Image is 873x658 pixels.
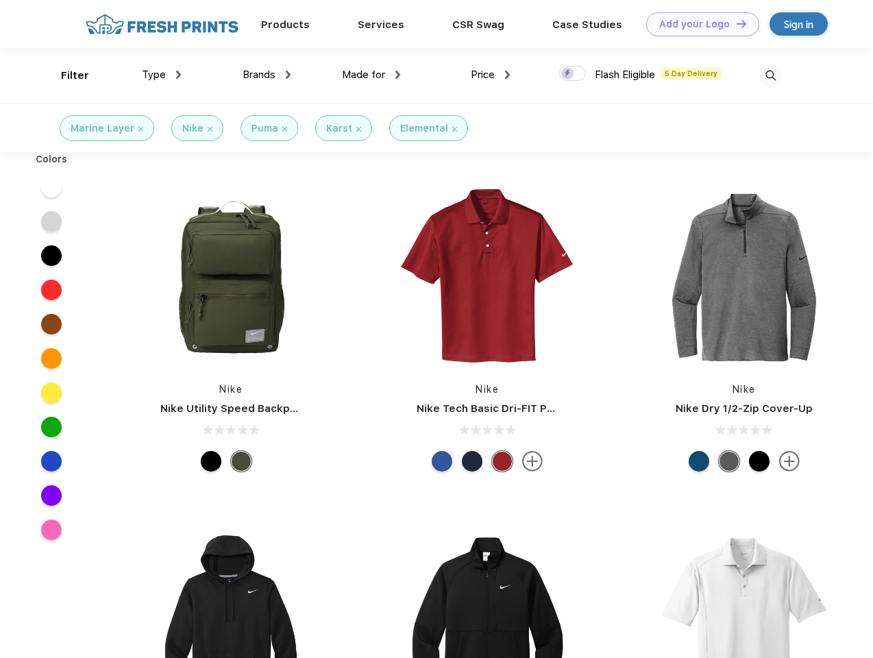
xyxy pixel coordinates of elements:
[492,451,513,472] div: Pro Red
[140,186,322,369] img: func=resize&h=266
[779,451,800,472] img: more.svg
[659,19,730,30] div: Add your Logo
[749,451,770,472] div: Black
[676,402,813,415] a: Nike Dry 1/2-Zip Cover-Up
[138,127,143,132] img: filter_cancel.svg
[784,16,813,32] div: Sign in
[208,127,212,132] img: filter_cancel.svg
[653,186,835,369] img: func=resize&h=266
[395,71,400,79] img: dropdown.png
[737,20,746,27] img: DT
[286,71,291,79] img: dropdown.png
[243,69,275,81] span: Brands
[452,19,504,31] a: CSR Swag
[595,69,655,81] span: Flash Eligible
[176,71,181,79] img: dropdown.png
[452,127,457,132] img: filter_cancel.svg
[759,64,782,87] img: desktop_search.svg
[522,451,543,472] img: more.svg
[689,451,709,472] div: Gym Blue
[358,19,404,31] a: Services
[432,451,452,472] div: Varsity Royal
[471,69,495,81] span: Price
[251,121,278,136] div: Puma
[182,121,204,136] div: Nike
[326,121,352,136] div: Karst
[396,186,578,369] img: func=resize&h=266
[400,121,448,136] div: Elemental
[25,152,78,167] div: Colors
[417,402,563,415] a: Nike Tech Basic Dri-FIT Polo
[356,127,361,132] img: filter_cancel.svg
[661,67,722,80] span: 5 Day Delivery
[160,402,308,415] a: Nike Utility Speed Backpack
[61,68,89,84] div: Filter
[342,69,385,81] span: Made for
[476,384,499,395] a: Nike
[231,451,251,472] div: Cargo Khaki
[719,451,739,472] div: Black Heather
[219,384,243,395] a: Nike
[770,12,828,36] a: Sign in
[71,121,134,136] div: Marine Layer
[82,12,243,36] img: fo%20logo%202.webp
[282,127,287,132] img: filter_cancel.svg
[462,451,482,472] div: Midnight Navy
[733,384,756,395] a: Nike
[142,69,166,81] span: Type
[261,19,310,31] a: Products
[201,451,221,472] div: Black
[505,71,510,79] img: dropdown.png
